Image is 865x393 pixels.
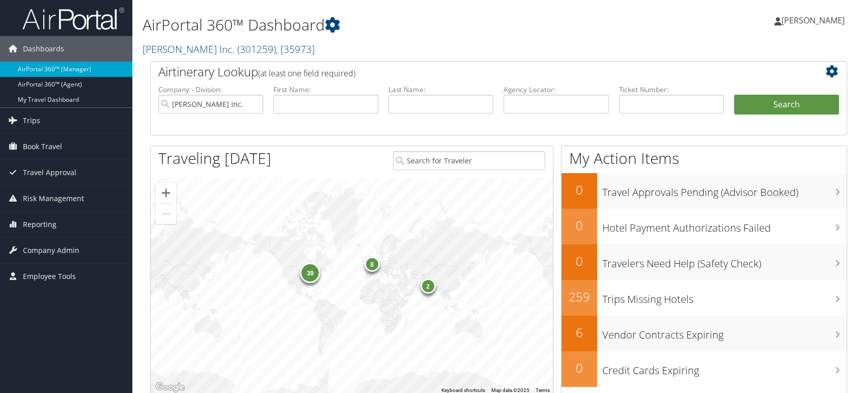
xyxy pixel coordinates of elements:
[602,323,847,342] h3: Vendor Contracts Expiring
[237,42,276,56] span: ( 301259 )
[23,186,84,211] span: Risk Management
[562,209,847,244] a: 0Hotel Payment Authorizations Failed
[619,85,724,95] label: Ticket Number:
[562,181,597,199] h2: 0
[22,7,124,31] img: airportal-logo.png
[562,148,847,169] h1: My Action Items
[156,183,176,203] button: Zoom in
[562,280,847,316] a: 259Trips Missing Hotels
[158,85,263,95] label: Company - Division:
[258,68,355,79] span: (at least one field required)
[562,316,847,351] a: 6Vendor Contracts Expiring
[562,351,847,387] a: 0Credit Cards Expiring
[23,264,76,289] span: Employee Tools
[421,278,436,293] div: 2
[504,85,608,95] label: Agency Locator:
[562,173,847,209] a: 0Travel Approvals Pending (Advisor Booked)
[158,63,781,80] h2: Airtinerary Lookup
[562,324,597,341] h2: 6
[143,14,618,36] h1: AirPortal 360™ Dashboard
[562,288,597,305] h2: 259
[602,358,847,378] h3: Credit Cards Expiring
[23,212,57,237] span: Reporting
[365,256,380,271] div: 8
[276,42,315,56] span: , [ 35973 ]
[300,263,321,283] div: 39
[602,287,847,306] h3: Trips Missing Hotels
[23,160,76,185] span: Travel Approval
[562,244,847,280] a: 0Travelers Need Help (Safety Check)
[562,217,597,234] h2: 0
[602,216,847,235] h3: Hotel Payment Authorizations Failed
[562,252,597,270] h2: 0
[388,85,493,95] label: Last Name:
[23,108,40,133] span: Trips
[602,251,847,271] h3: Travelers Need Help (Safety Check)
[23,238,79,263] span: Company Admin
[491,387,529,393] span: Map data ©2025
[273,85,378,95] label: First Name:
[23,134,62,159] span: Book Travel
[734,95,839,115] button: Search
[782,15,845,26] span: [PERSON_NAME]
[602,180,847,200] h3: Travel Approvals Pending (Advisor Booked)
[774,5,855,36] a: [PERSON_NAME]
[158,148,271,169] h1: Traveling [DATE]
[536,387,550,393] a: Terms (opens in new tab)
[143,42,315,56] a: [PERSON_NAME] Inc.
[393,151,545,170] input: Search for Traveler
[156,204,176,224] button: Zoom out
[23,36,64,62] span: Dashboards
[562,359,597,377] h2: 0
